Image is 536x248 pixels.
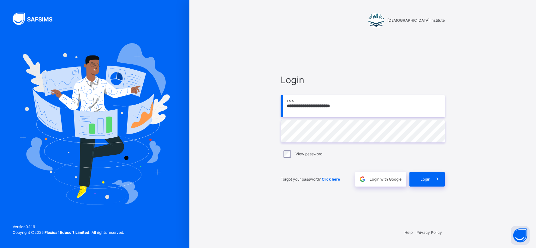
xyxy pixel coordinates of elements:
[45,230,91,235] strong: Flexisaf Edusoft Limited.
[322,177,340,182] a: Click here
[370,176,402,182] span: Login with Google
[13,230,124,235] span: Copyright © 2025 All rights reserved.
[404,230,413,235] a: Help
[281,177,340,182] span: Forgot your password?
[20,43,170,205] img: Hero Image
[511,226,530,245] button: Open asap
[13,224,124,230] span: Version 0.1.19
[416,230,442,235] a: Privacy Policy
[281,73,445,87] span: Login
[387,18,445,23] span: [DEMOGRAPHIC_DATA] Institute
[359,176,366,183] img: google.396cfc9801f0270233282035f929180a.svg
[420,176,430,182] span: Login
[295,151,322,157] label: View password
[13,13,60,25] img: SAFSIMS Logo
